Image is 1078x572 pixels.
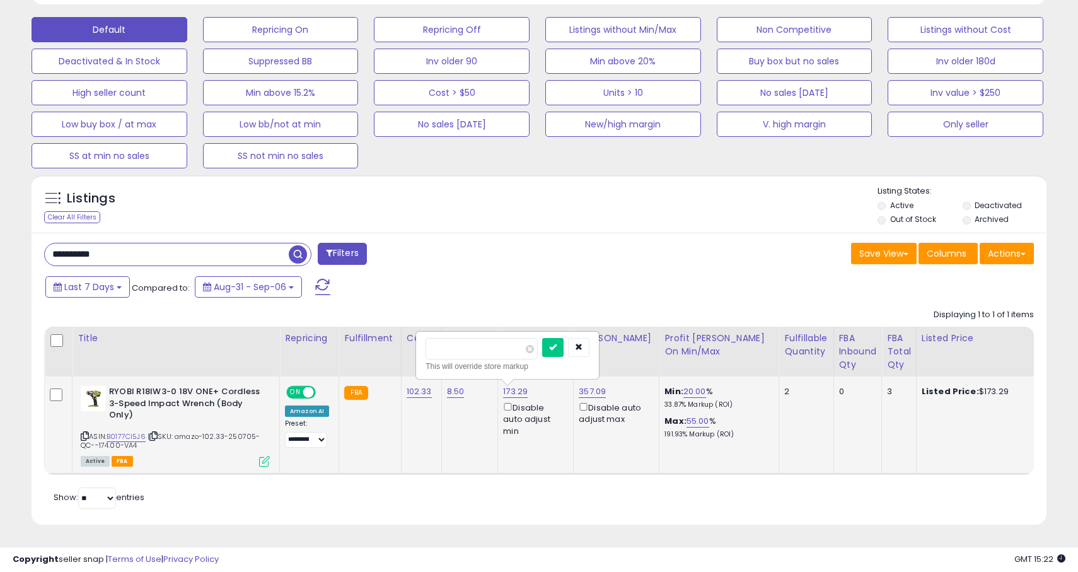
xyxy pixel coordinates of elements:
[664,332,774,358] div: Profit [PERSON_NAME] on Min/Max
[81,431,260,450] span: | SKU: amazo-102.33-250705-QC--174.00-VA4
[45,276,130,298] button: Last 7 Days
[81,386,106,411] img: 31oHFj9RoTL._SL40_.jpg
[664,385,683,397] b: Min:
[717,49,872,74] button: Buy box but no sales
[344,332,395,345] div: Fulfillment
[32,143,187,168] button: SS at min no sales
[81,386,270,465] div: ASIN:
[214,281,286,293] span: Aug-31 - Sep-06
[203,49,359,74] button: Suppressed BB
[203,80,359,105] button: Min above 15.2%
[888,49,1043,74] button: Inv older 180d
[407,385,432,398] a: 102.33
[545,17,701,42] button: Listings without Min/Max
[426,360,589,373] div: This will override store markup
[314,387,334,398] span: OFF
[922,386,1026,397] div: $173.29
[687,415,709,428] a: 55.00
[545,112,701,137] button: New/high margin
[374,49,530,74] button: Inv older 90
[344,386,368,400] small: FBA
[919,243,978,264] button: Columns
[664,415,687,427] b: Max:
[878,185,1046,197] p: Listing States:
[717,17,872,42] button: Non Competitive
[78,332,274,345] div: Title
[32,80,187,105] button: High seller count
[784,386,823,397] div: 2
[195,276,302,298] button: Aug-31 - Sep-06
[975,200,1022,211] label: Deactivated
[887,332,911,371] div: FBA Total Qty
[888,17,1043,42] button: Listings without Cost
[579,400,649,425] div: Disable auto adjust max
[407,332,436,345] div: Cost
[503,400,564,437] div: Disable auto adjust min
[112,456,133,467] span: FBA
[784,332,828,358] div: Fulfillable Quantity
[13,554,219,566] div: seller snap | |
[67,190,115,207] h5: Listings
[851,243,917,264] button: Save View
[980,243,1034,264] button: Actions
[839,332,877,371] div: FBA inbound Qty
[683,385,706,398] a: 20.00
[887,386,907,397] div: 3
[285,332,333,345] div: Repricing
[579,385,606,398] a: 357.09
[203,143,359,168] button: SS not min no sales
[922,385,979,397] b: Listed Price:
[32,17,187,42] button: Default
[203,112,359,137] button: Low bb/not at min
[32,49,187,74] button: Deactivated & In Stock
[287,387,303,398] span: ON
[374,80,530,105] button: Cost > $50
[81,456,110,467] span: All listings currently available for purchase on Amazon
[839,386,872,397] div: 0
[545,80,701,105] button: Units > 10
[285,419,329,448] div: Preset:
[934,309,1034,321] div: Displaying 1 to 1 of 1 items
[447,385,465,398] a: 8.50
[132,282,190,294] span: Compared to:
[32,112,187,137] button: Low buy box / at max
[888,80,1043,105] button: Inv value > $250
[664,400,769,409] p: 33.87% Markup (ROI)
[318,243,367,265] button: Filters
[664,416,769,439] div: %
[717,112,872,137] button: V. high margin
[503,385,528,398] a: 173.29
[374,112,530,137] button: No sales [DATE]
[975,214,1009,225] label: Archived
[888,112,1043,137] button: Only seller
[64,281,114,293] span: Last 7 Days
[54,491,144,503] span: Show: entries
[890,214,936,225] label: Out of Stock
[927,247,966,260] span: Columns
[108,553,161,565] a: Terms of Use
[1014,553,1065,565] span: 2025-09-14 15:22 GMT
[717,80,872,105] button: No sales [DATE]
[890,200,913,211] label: Active
[163,553,219,565] a: Privacy Policy
[44,211,100,223] div: Clear All Filters
[374,17,530,42] button: Repricing Off
[664,386,769,409] div: %
[579,332,654,345] div: [PERSON_NAME]
[203,17,359,42] button: Repricing On
[107,431,146,442] a: B0177CI5J6
[13,553,59,565] strong: Copyright
[109,386,262,424] b: RYOBI R18IW3-0 18V ONE+ Cordless 3-Speed Impact Wrench (Body Only)
[922,332,1031,345] div: Listed Price
[545,49,701,74] button: Min above 20%
[664,430,769,439] p: 191.93% Markup (ROI)
[285,406,329,417] div: Amazon AI
[659,327,779,376] th: The percentage added to the cost of goods (COGS) that forms the calculator for Min & Max prices.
